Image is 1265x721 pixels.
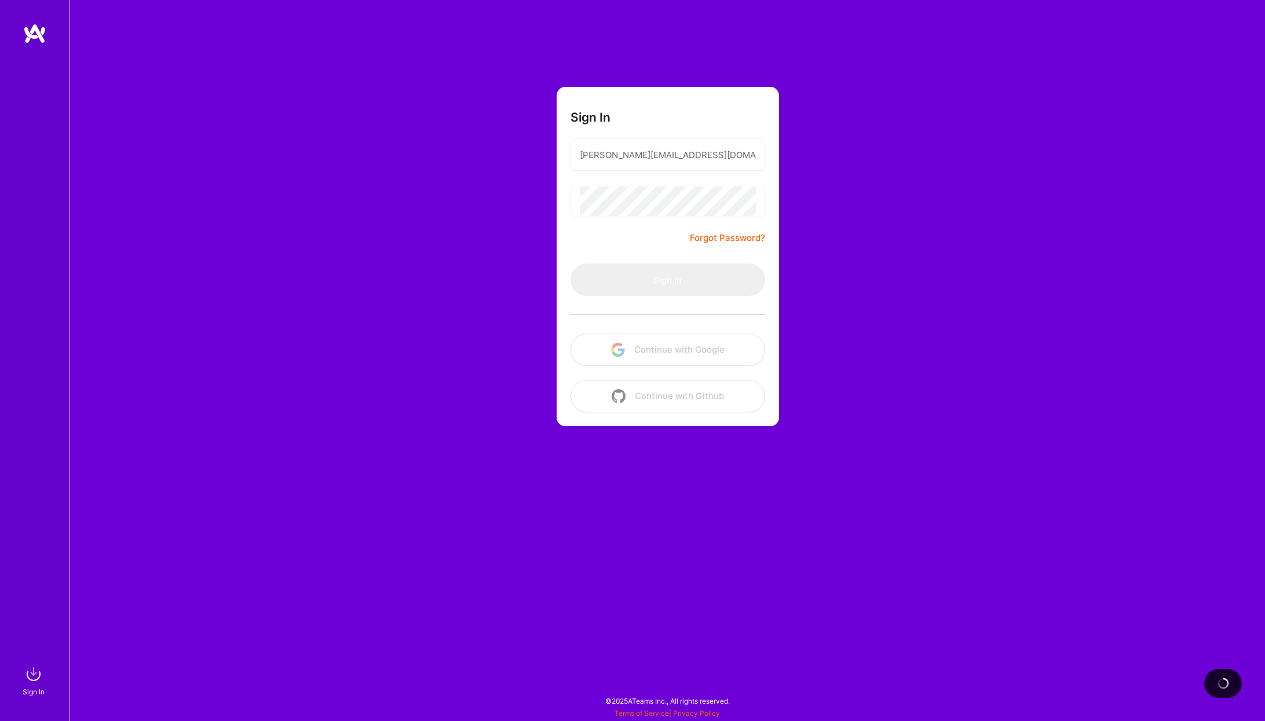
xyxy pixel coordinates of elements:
img: logo [23,23,46,44]
input: Email... [580,140,756,170]
div: © 2025 ATeams Inc., All rights reserved. [70,686,1265,715]
span: | [615,709,720,718]
button: Continue with Github [571,380,765,412]
img: icon [612,389,626,403]
img: icon [611,343,625,357]
a: Forgot Password? [690,231,765,245]
img: sign in [22,663,45,686]
img: loading [1217,677,1230,690]
button: Sign In [571,263,765,296]
button: Continue with Google [571,334,765,366]
a: sign inSign In [24,663,45,698]
a: Privacy Policy [673,709,720,718]
h3: Sign In [571,110,610,125]
div: Sign In [23,686,45,698]
a: Terms of Service [615,709,669,718]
